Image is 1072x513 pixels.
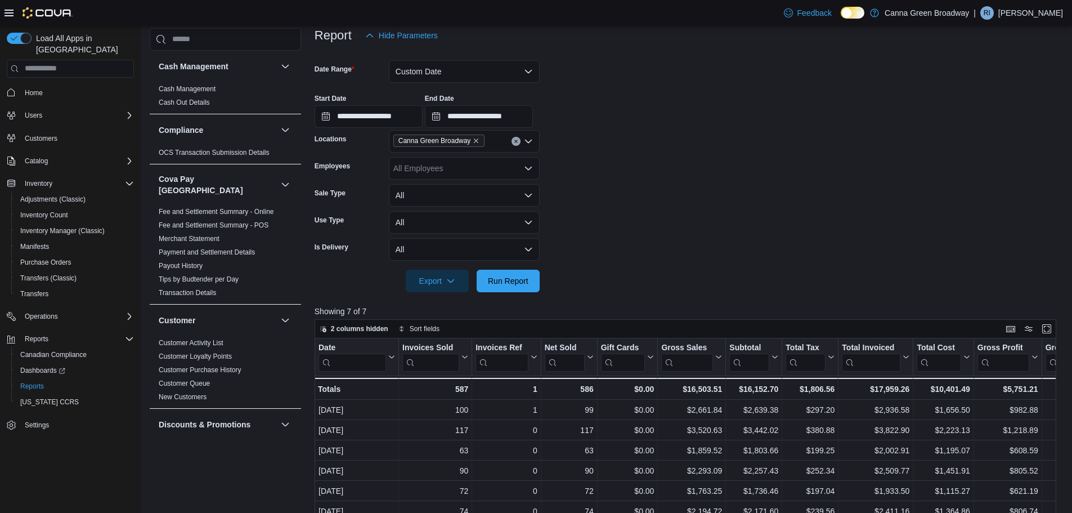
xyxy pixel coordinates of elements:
[661,342,722,371] button: Gross Sales
[661,484,722,498] div: $1,763.25
[917,464,970,478] div: $1,451.91
[601,484,654,498] div: $0.00
[159,248,255,256] a: Payment and Settlement Details
[917,484,970,498] div: $1,115.27
[20,132,62,145] a: Customers
[977,342,1038,371] button: Gross Profit
[661,403,722,417] div: $2,661.84
[544,342,584,353] div: Net Sold
[393,135,485,147] span: Canna Green Broadway
[389,238,540,261] button: All
[842,403,909,417] div: $2,936.58
[406,270,469,292] button: Export
[476,382,537,396] div: 1
[841,7,864,19] input: Dark Mode
[159,353,232,360] a: Customer Loyalty Points
[315,135,347,144] label: Locations
[159,275,239,283] a: Tips by Budtender per Day
[319,342,386,353] div: Date
[159,379,210,388] span: Customer Queue
[159,248,255,257] span: Payment and Settlement Details
[25,88,43,97] span: Home
[600,342,654,371] button: Gift Cards
[842,342,900,353] div: Total Invoiced
[16,240,53,253] a: Manifests
[159,235,219,243] a: Merchant Statement
[159,221,268,230] span: Fee and Settlement Summary - POS
[977,342,1029,353] div: Gross Profit
[977,444,1038,457] div: $608.59
[25,157,48,166] span: Catalog
[402,342,459,353] div: Invoices Sold
[16,364,70,377] a: Dashboards
[1004,322,1017,336] button: Keyboard shortcuts
[661,342,713,353] div: Gross Sales
[159,380,210,387] a: Customer Queue
[279,314,292,327] button: Customer
[11,286,138,302] button: Transfers
[159,61,228,72] h3: Cash Management
[159,85,216,93] a: Cash Management
[315,65,355,74] label: Date Range
[786,403,835,417] div: $297.20
[20,86,134,100] span: Home
[20,154,52,168] button: Catalog
[984,6,990,20] span: RI
[402,342,459,371] div: Invoices Sold
[402,403,468,417] div: 100
[159,261,203,270] span: Payout History
[2,84,138,101] button: Home
[159,288,216,297] span: Transaction Details
[661,444,722,457] div: $1,859.52
[729,382,778,396] div: $16,152.70
[11,363,138,378] a: Dashboards
[786,464,835,478] div: $252.34
[389,184,540,207] button: All
[315,105,423,128] input: Press the down key to open a popover containing a calendar.
[159,393,207,401] a: New Customers
[319,342,395,371] button: Date
[842,423,909,437] div: $3,822.90
[315,29,352,42] h3: Report
[476,464,537,478] div: 0
[159,149,270,157] a: OCS Transaction Submission Details
[1022,322,1035,336] button: Display options
[512,137,521,146] button: Clear input
[11,223,138,239] button: Inventory Manager (Classic)
[729,342,769,371] div: Subtotal
[661,464,722,478] div: $2,293.09
[315,162,350,171] label: Employees
[425,94,454,103] label: End Date
[545,484,594,498] div: 72
[159,173,276,196] h3: Cova Pay [GEOGRAPHIC_DATA]
[729,342,769,353] div: Subtotal
[20,418,53,432] a: Settings
[917,444,970,457] div: $1,195.07
[16,271,81,285] a: Transfers (Classic)
[545,444,594,457] div: 63
[25,312,58,321] span: Operations
[16,208,134,222] span: Inventory Count
[16,240,134,253] span: Manifests
[11,347,138,363] button: Canadian Compliance
[977,403,1038,417] div: $982.88
[476,423,537,437] div: 0
[319,484,395,498] div: [DATE]
[20,289,48,298] span: Transfers
[786,484,835,498] div: $197.04
[842,464,909,478] div: $2,509.77
[601,464,654,478] div: $0.00
[159,315,276,326] button: Customer
[917,342,961,353] div: Total Cost
[159,315,195,326] h3: Customer
[2,153,138,169] button: Catalog
[159,221,268,229] a: Fee and Settlement Summary - POS
[319,423,395,437] div: [DATE]
[398,135,471,146] span: Canna Green Broadway
[661,382,722,396] div: $16,503.51
[977,342,1029,371] div: Gross Profit
[20,177,134,190] span: Inventory
[20,398,79,407] span: [US_STATE] CCRS
[476,484,537,498] div: 0
[16,224,109,238] a: Inventory Manager (Classic)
